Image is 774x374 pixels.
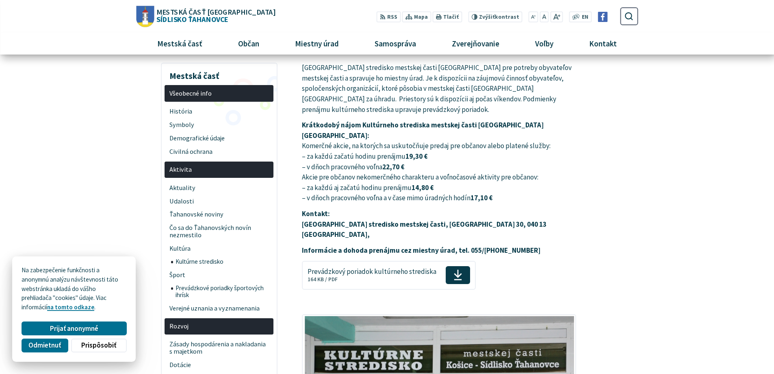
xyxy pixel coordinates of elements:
[22,339,68,352] button: Odmietnuť
[176,256,269,269] span: Kultúrne stredisko
[171,282,274,302] a: Prevádzkové poriadky športových ihrísk
[360,33,431,55] a: Samospráva
[405,152,427,161] strong: 19,30 €
[169,302,269,315] span: Verejné uznania a vyznamenania
[582,13,588,22] span: EN
[154,33,205,55] span: Mestská časť
[165,221,273,242] a: Čo sa do Ťahanovských novín nezmestilo
[412,183,434,192] strong: 14,80 €
[165,338,273,359] a: Zásady hospodárenia a nakladania s majetkom
[169,358,269,372] span: Dotácie
[292,33,342,55] span: Miestny úrad
[302,246,540,255] strong: Informácie a dohoda prenájmu cez miestny úrad, tel. 055/[PHONE_NUMBER]
[575,33,632,55] a: Kontakt
[171,256,274,269] a: Kultúrne stredisko
[169,131,269,145] span: Demografické údaje
[280,33,353,55] a: Miestny úrad
[169,118,269,131] span: Symboly
[235,33,262,55] span: Občan
[520,33,568,55] a: Voľby
[169,208,269,221] span: Ťahanovské noviny
[302,220,546,239] strong: [GEOGRAPHIC_DATA] stredisko mestskej časti, [GEOGRAPHIC_DATA] 30, 040 13 [GEOGRAPHIC_DATA],
[22,322,126,335] button: Prijať anonymné
[169,163,269,177] span: Aktivita
[169,268,269,282] span: Šport
[169,221,269,242] span: Čo sa do Ťahanovských novín nezmestilo
[479,13,495,20] span: Zvýšiť
[169,105,269,118] span: História
[382,162,404,171] strong: 22,70 €
[169,319,269,333] span: Rozvoj
[165,131,273,145] a: Demografické údaje
[302,120,544,140] strong: Krátkodobý nájom Kultúrneho strediska mestskej časti [GEOGRAPHIC_DATA] [GEOGRAPHIC_DATA]:
[308,276,338,283] span: 164 KB / PDF
[136,6,154,27] img: Prejsť na domovskú stránku
[550,11,563,22] button: Zväčšiť veľkosť písma
[165,65,273,82] h3: Mestská časť
[449,33,503,55] span: Zverejňovanie
[165,302,273,315] a: Verejné uznania a vyznamenania
[598,12,608,22] img: Prejsť na Facebook stránku
[165,162,273,178] a: Aktivita
[586,33,620,55] span: Kontakt
[136,6,275,27] a: Logo Sídlisko Ťahanovce, prejsť na domovskú stránku.
[468,11,522,22] button: Zvýšiťkontrast
[470,193,492,202] strong: 17,10 €
[165,318,273,335] a: Rozvoj
[529,11,538,22] button: Zmenšiť veľkosť písma
[165,181,273,195] a: Aktuality
[540,11,549,22] button: Nastaviť pôvodnú veľkosť písma
[169,145,269,158] span: Civilná ochrana
[308,268,436,276] span: Prevádzkový poriadok kultúrneho strediska
[71,339,126,352] button: Prispôsobiť
[165,85,273,102] a: Všeobecné info
[165,242,273,256] a: Kultúra
[165,268,273,282] a: Šport
[154,8,275,23] span: Sídlisko Ťahanovce
[402,11,431,22] a: Mapa
[22,266,126,312] p: Na zabezpečenie funkčnosti a anonymnú analýzu návštevnosti táto webstránka ukladá do vášho prehli...
[165,195,273,208] a: Udalosti
[387,13,397,22] span: RSS
[165,118,273,131] a: Symboly
[165,105,273,118] a: História
[169,87,269,100] span: Všeobecné info
[443,14,459,20] span: Tlačiť
[169,338,269,359] span: Zásady hospodárenia a nakladania s majetkom
[50,324,98,333] span: Prijať anonymné
[169,181,269,195] span: Aktuality
[302,209,330,218] strong: Kontakt:
[433,11,462,22] button: Tlačiť
[302,120,576,203] p: Komerčné akcie, na ktorých sa uskutočňuje predaj pre občanov alebo platené služby: – za každú zač...
[142,33,217,55] a: Mestská časť
[532,33,557,55] span: Voľby
[479,14,519,20] span: kontrast
[81,341,116,350] span: Prispôsobiť
[302,261,475,289] a: Prevádzkový poriadok kultúrneho strediska164 KB / PDF
[176,282,269,302] span: Prevádzkové poriadky športových ihrísk
[156,8,275,15] span: Mestská časť [GEOGRAPHIC_DATA]
[223,33,274,55] a: Občan
[28,341,61,350] span: Odmietnuť
[580,13,591,22] a: EN
[47,303,94,311] a: na tomto odkaze
[302,63,576,115] p: [GEOGRAPHIC_DATA] stredisko mestskej časti [GEOGRAPHIC_DATA] pre potreby obyvateľov mestskej čast...
[437,33,514,55] a: Zverejňovanie
[371,33,419,55] span: Samospráva
[165,358,273,372] a: Dotácie
[169,242,269,256] span: Kultúra
[169,195,269,208] span: Udalosti
[165,145,273,158] a: Civilná ochrana
[414,13,428,22] span: Mapa
[377,11,401,22] a: RSS
[165,208,273,221] a: Ťahanovské noviny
